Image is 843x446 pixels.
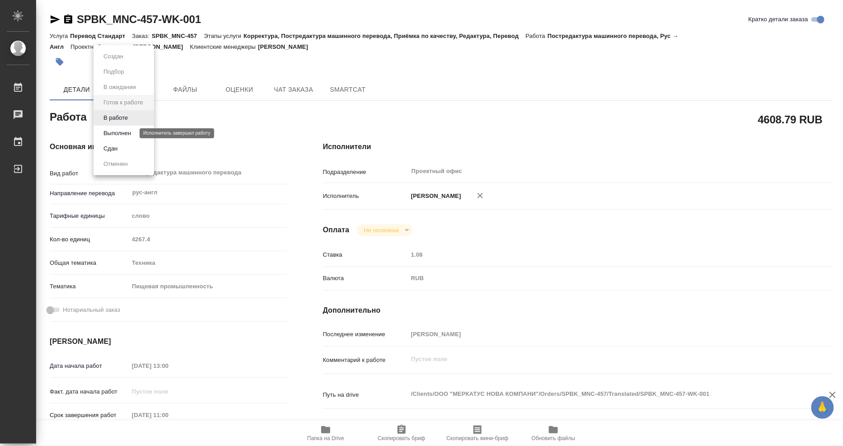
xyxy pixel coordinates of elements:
[101,144,120,154] button: Сдан
[101,159,131,169] button: Отменен
[101,82,139,92] button: В ожидании
[101,128,134,138] button: Выполнен
[101,52,126,61] button: Создан
[101,113,131,123] button: В работе
[101,98,146,108] button: Готов к работе
[101,67,127,77] button: Подбор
